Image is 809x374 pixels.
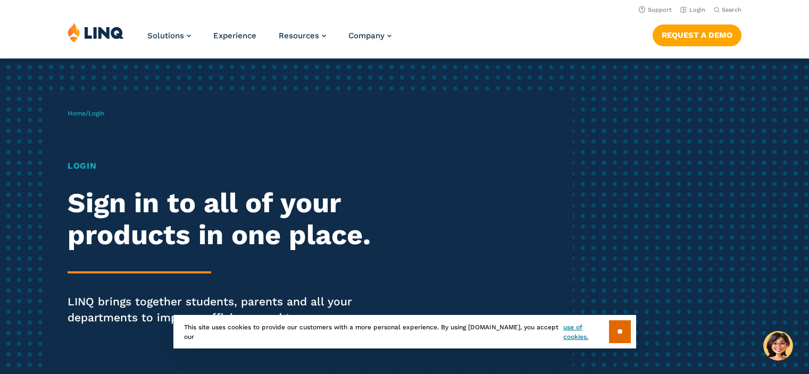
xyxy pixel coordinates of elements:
[563,322,608,342] a: use of cookies.
[147,31,184,40] span: Solutions
[653,24,741,46] a: Request a Demo
[68,110,104,117] span: /
[639,6,672,13] a: Support
[279,31,319,40] span: Resources
[68,160,379,172] h1: Login
[279,31,326,40] a: Resources
[68,294,379,326] p: LINQ brings together students, parents and all your departments to improve efficiency and transpa...
[348,31,385,40] span: Company
[147,22,391,57] nav: Primary Navigation
[348,31,391,40] a: Company
[68,187,379,251] h2: Sign in to all of your products in one place.
[653,22,741,46] nav: Button Navigation
[68,110,86,117] a: Home
[763,331,793,361] button: Hello, have a question? Let’s chat.
[213,31,256,40] a: Experience
[88,110,104,117] span: Login
[680,6,705,13] a: Login
[722,6,741,13] span: Search
[714,6,741,14] button: Open Search Bar
[147,31,191,40] a: Solutions
[68,22,124,43] img: LINQ | K‑12 Software
[173,315,636,348] div: This site uses cookies to provide our customers with a more personal experience. By using [DOMAIN...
